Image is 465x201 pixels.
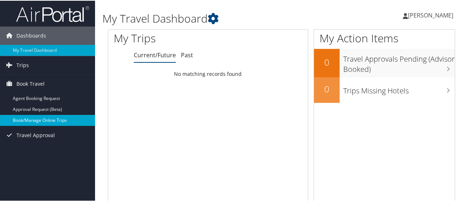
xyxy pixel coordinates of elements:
[403,4,461,26] a: [PERSON_NAME]
[16,26,46,44] span: Dashboards
[114,30,219,45] h1: My Trips
[343,81,455,95] h3: Trips Missing Hotels
[314,30,455,45] h1: My Action Items
[343,50,455,74] h3: Travel Approvals Pending (Advisor Booked)
[314,48,455,76] a: 0Travel Approvals Pending (Advisor Booked)
[408,11,453,19] span: [PERSON_NAME]
[134,50,176,58] a: Current/Future
[181,50,193,58] a: Past
[16,5,89,22] img: airportal-logo.png
[314,55,340,68] h2: 0
[314,77,455,102] a: 0Trips Missing Hotels
[108,67,308,80] td: No matching records found
[102,10,341,26] h1: My Travel Dashboard
[16,125,55,144] span: Travel Approval
[16,55,29,74] span: Trips
[314,82,340,94] h2: 0
[16,74,45,92] span: Book Travel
